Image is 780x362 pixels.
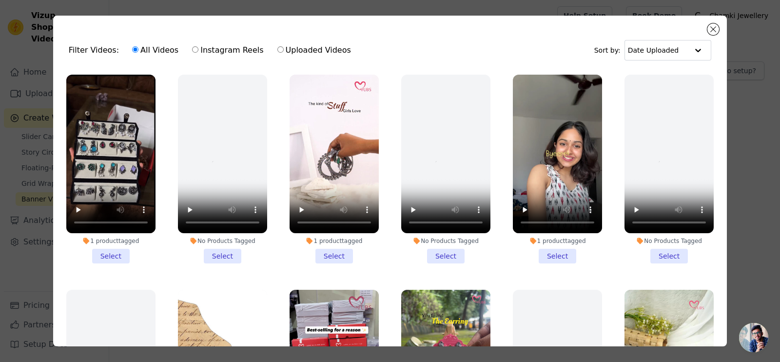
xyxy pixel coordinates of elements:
div: No Products Tagged [624,237,714,245]
label: Instagram Reels [192,44,264,57]
div: Filter Videos: [69,39,356,61]
div: 1 product tagged [290,237,379,245]
label: All Videos [132,44,179,57]
div: Sort by: [594,40,712,60]
div: No Products Tagged [401,237,490,245]
div: 1 product tagged [513,237,602,245]
label: Uploaded Videos [277,44,351,57]
div: Open chat [739,323,768,352]
div: No Products Tagged [178,237,267,245]
div: 1 product tagged [66,237,156,245]
button: Close modal [707,23,719,35]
